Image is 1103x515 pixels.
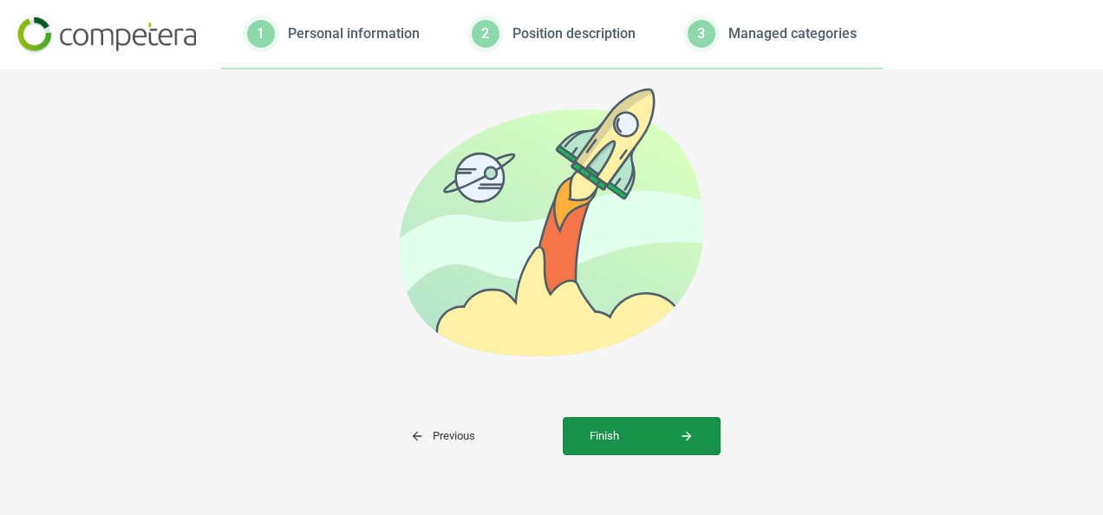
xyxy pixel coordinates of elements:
div: 2 [472,20,499,48]
div: Personal information [288,24,420,43]
button: arrow_backPrevious [383,417,563,455]
span: Finish [590,428,694,444]
img: 53180b315ed9a01495a3e13e59d7733e.svg [400,88,703,356]
img: 7b73d85f1bbbb9d816539e11aedcf956.png [17,17,196,53]
i: arrow_back [410,429,424,443]
button: Finisharrow_forward [563,417,721,455]
div: Managed categories [728,24,857,43]
span: Previous [410,428,475,444]
div: Position description [512,24,636,43]
div: 3 [688,20,715,48]
i: arrow_forward [680,429,694,443]
div: 1 [247,20,275,48]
